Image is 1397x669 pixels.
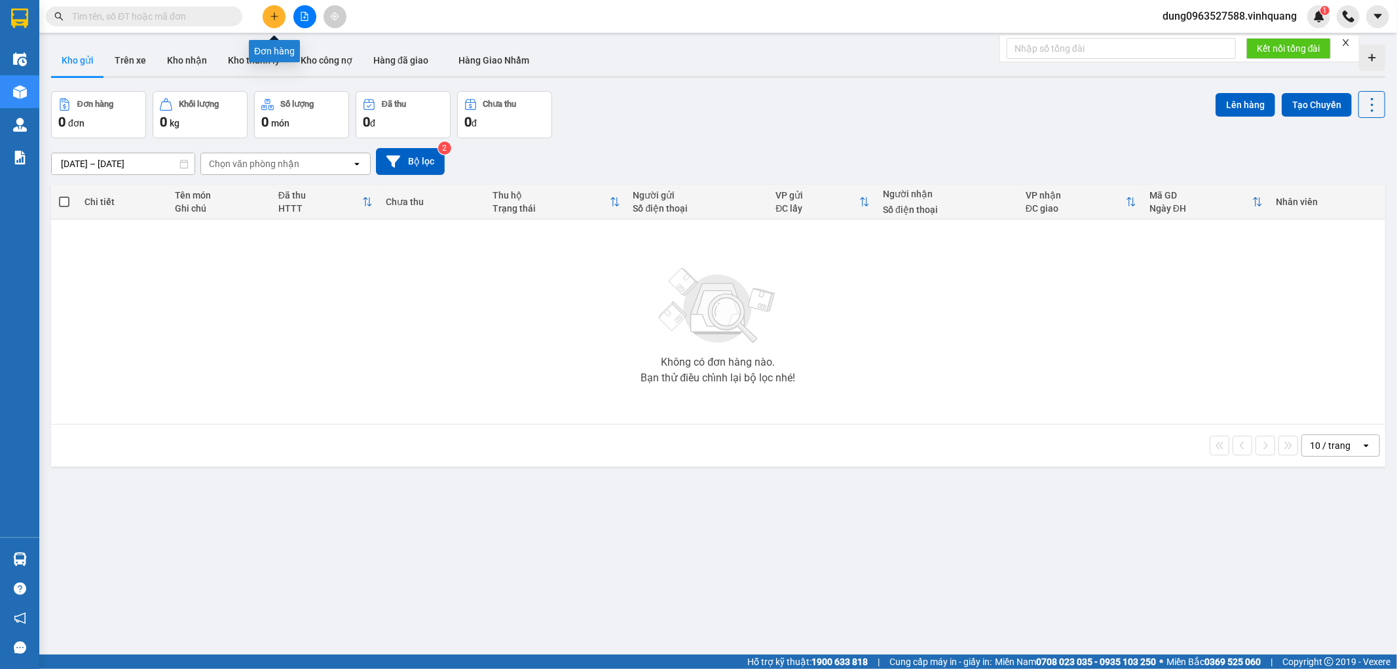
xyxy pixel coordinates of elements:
[493,190,609,201] div: Thu hộ
[1257,41,1320,56] span: Kết nối tổng đài
[14,641,26,654] span: message
[1007,38,1236,59] input: Nhập số tổng đài
[995,655,1156,669] span: Miền Nam
[175,203,265,214] div: Ghi chú
[14,583,26,595] span: question-circle
[352,159,362,169] svg: open
[300,12,309,21] span: file-add
[661,357,775,368] div: Không có đơn hàng nào.
[1149,203,1252,214] div: Ngày ĐH
[652,260,783,352] img: svg+xml;base64,PHN2ZyBjbGFzcz0ibGlzdC1wbHVnX19zdmciIHhtbG5zPSJodHRwOi8vd3d3LnczLm9yZy8yMDAwL3N2Zy...
[170,118,179,128] span: kg
[270,12,279,21] span: plus
[376,148,445,175] button: Bộ lọc
[1320,6,1330,15] sup: 1
[775,203,859,214] div: ĐC lấy
[278,203,362,214] div: HTTT
[1276,197,1378,207] div: Nhân viên
[775,190,859,201] div: VP gửi
[457,91,552,138] button: Chưa thu0đ
[889,655,992,669] span: Cung cấp máy in - giấy in:
[1036,657,1156,667] strong: 0708 023 035 - 0935 103 250
[58,114,65,130] span: 0
[52,153,195,174] input: Select a date range.
[54,12,64,21] span: search
[1149,190,1252,201] div: Mã GD
[1310,439,1350,452] div: 10 / trang
[878,655,880,669] span: |
[486,185,626,220] th: Toggle SortBy
[493,203,609,214] div: Trạng thái
[883,189,1013,199] div: Người nhận
[261,114,269,130] span: 0
[363,114,370,130] span: 0
[1322,6,1327,15] span: 1
[363,45,439,76] button: Hàng đã giao
[330,12,339,21] span: aim
[747,655,868,669] span: Hỗ trợ kỹ thuật:
[633,203,763,214] div: Số điện thoại
[1361,440,1371,451] svg: open
[1152,8,1307,24] span: dung0963527588.vinhquang
[13,85,27,99] img: warehouse-icon
[293,5,316,28] button: file-add
[1372,10,1384,22] span: caret-down
[175,190,265,201] div: Tên món
[51,91,146,138] button: Đơn hàng0đơn
[1282,93,1352,117] button: Tạo Chuyến
[11,9,28,28] img: logo-vxr
[1026,190,1126,201] div: VP nhận
[370,118,375,128] span: đ
[272,185,379,220] th: Toggle SortBy
[217,45,290,76] button: Kho thanh lý
[280,100,314,109] div: Số lượng
[14,612,26,624] span: notification
[254,91,349,138] button: Số lượng0món
[263,5,286,28] button: plus
[1159,659,1163,664] span: ⚪️
[278,190,362,201] div: Đã thu
[1313,10,1325,22] img: icon-new-feature
[179,100,219,109] div: Khối lượng
[1246,38,1331,59] button: Kết nối tổng đài
[458,55,529,66] span: Hàng Giao Nhầm
[883,204,1013,215] div: Số điện thoại
[249,40,300,62] div: Đơn hàng
[290,45,363,76] button: Kho công nợ
[13,52,27,66] img: warehouse-icon
[157,45,217,76] button: Kho nhận
[1019,185,1143,220] th: Toggle SortBy
[13,552,27,566] img: warehouse-icon
[1366,5,1389,28] button: caret-down
[1216,93,1275,117] button: Lên hàng
[104,45,157,76] button: Trên xe
[438,142,451,155] sup: 2
[324,5,346,28] button: aim
[160,114,167,130] span: 0
[1026,203,1126,214] div: ĐC giao
[153,91,248,138] button: Khối lượng0kg
[1341,38,1350,47] span: close
[77,100,113,109] div: Đơn hàng
[1271,655,1273,669] span: |
[464,114,472,130] span: 0
[472,118,477,128] span: đ
[51,45,104,76] button: Kho gửi
[811,657,868,667] strong: 1900 633 818
[13,118,27,132] img: warehouse-icon
[1166,655,1261,669] span: Miền Bắc
[356,91,451,138] button: Đã thu0đ
[1324,657,1333,666] span: copyright
[483,100,517,109] div: Chưa thu
[209,157,299,170] div: Chọn văn phòng nhận
[382,100,406,109] div: Đã thu
[1359,45,1385,71] div: Tạo kho hàng mới
[271,118,289,128] span: món
[769,185,876,220] th: Toggle SortBy
[72,9,227,24] input: Tìm tên, số ĐT hoặc mã đơn
[633,190,763,201] div: Người gửi
[1204,657,1261,667] strong: 0369 525 060
[13,151,27,164] img: solution-icon
[641,373,795,383] div: Bạn thử điều chỉnh lại bộ lọc nhé!
[1343,10,1354,22] img: phone-icon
